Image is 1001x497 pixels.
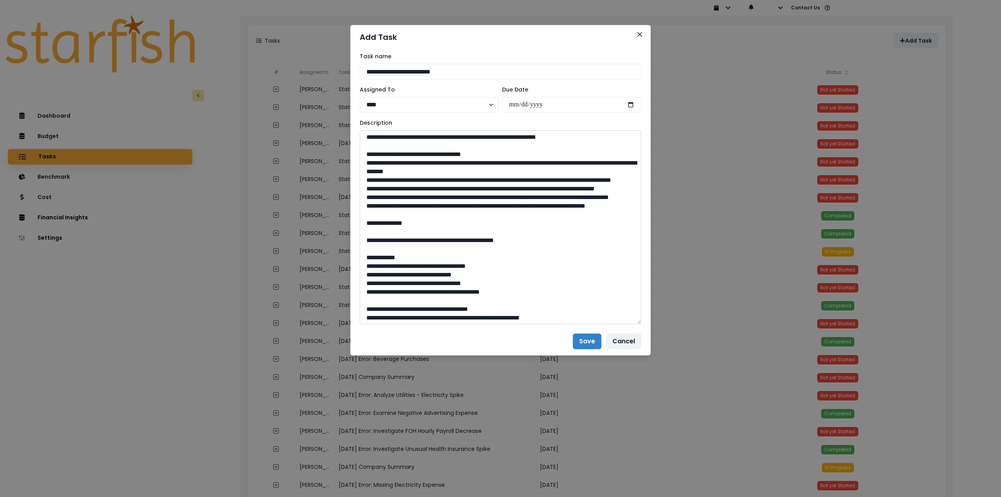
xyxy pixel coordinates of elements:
[360,119,637,127] label: Description
[573,334,601,349] button: Save
[350,25,651,49] header: Add Task
[633,28,646,41] button: Close
[360,86,494,94] label: Assigned To
[502,86,637,94] label: Due Date
[606,334,641,349] button: Cancel
[360,52,637,61] label: Task name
